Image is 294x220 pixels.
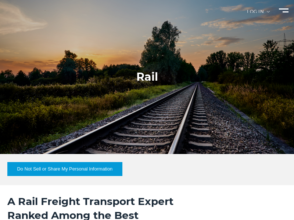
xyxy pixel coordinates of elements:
h1: Rail [136,70,158,84]
button: Do Not Sell or Share My Personal Information [7,162,122,176]
img: kbx logo [6,7,50,33]
img: arrow [267,11,270,12]
div: Log in [247,10,270,19]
